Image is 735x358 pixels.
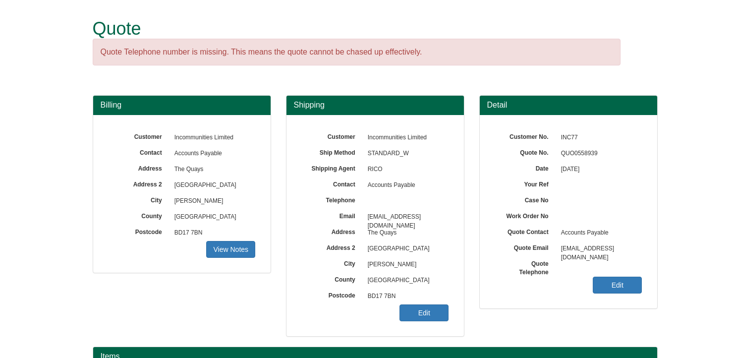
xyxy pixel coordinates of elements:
[301,209,363,221] label: Email
[556,130,642,146] span: INC77
[301,273,363,284] label: County
[301,193,363,205] label: Telephone
[487,101,650,110] h3: Detail
[495,146,556,157] label: Quote No.
[363,241,449,257] span: [GEOGRAPHIC_DATA]
[495,130,556,141] label: Customer No.
[93,39,621,66] div: Quote Telephone number is missing. This means the quote cannot be chased up effectively.
[108,162,170,173] label: Address
[170,146,256,162] span: Accounts Payable
[206,241,255,258] a: View Notes
[363,289,449,304] span: BD17 7BN
[363,225,449,241] span: The Quays
[301,130,363,141] label: Customer
[170,209,256,225] span: [GEOGRAPHIC_DATA]
[363,257,449,273] span: [PERSON_NAME]
[170,225,256,241] span: BD17 7BN
[495,162,556,173] label: Date
[363,146,449,162] span: STANDARD_W
[108,193,170,205] label: City
[301,241,363,252] label: Address 2
[301,178,363,189] label: Contact
[363,209,449,225] span: [EMAIL_ADDRESS][DOMAIN_NAME]
[495,193,556,205] label: Case No
[399,304,449,321] a: Edit
[495,257,556,277] label: Quote Telephone
[301,225,363,237] label: Address
[170,193,256,209] span: [PERSON_NAME]
[170,178,256,193] span: [GEOGRAPHIC_DATA]
[108,178,170,189] label: Address 2
[108,146,170,157] label: Contact
[363,162,449,178] span: RICO
[495,241,556,252] label: Quote Email
[556,225,642,241] span: Accounts Payable
[495,209,556,221] label: Work Order No
[495,225,556,237] label: Quote Contact
[108,225,170,237] label: Postcode
[294,101,456,110] h3: Shipping
[556,146,642,162] span: QUO0558939
[556,162,642,178] span: [DATE]
[108,209,170,221] label: County
[170,130,256,146] span: Incommunities Limited
[93,19,621,39] h1: Quote
[301,289,363,300] label: Postcode
[301,257,363,268] label: City
[301,146,363,157] label: Ship Method
[556,241,642,257] span: [EMAIL_ADDRESS][DOMAIN_NAME]
[170,162,256,178] span: The Quays
[363,178,449,193] span: Accounts Payable
[101,101,263,110] h3: Billing
[363,273,449,289] span: [GEOGRAPHIC_DATA]
[495,178,556,189] label: Your Ref
[593,277,642,294] a: Edit
[108,130,170,141] label: Customer
[363,130,449,146] span: Incommunities Limited
[301,162,363,173] label: Shipping Agent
